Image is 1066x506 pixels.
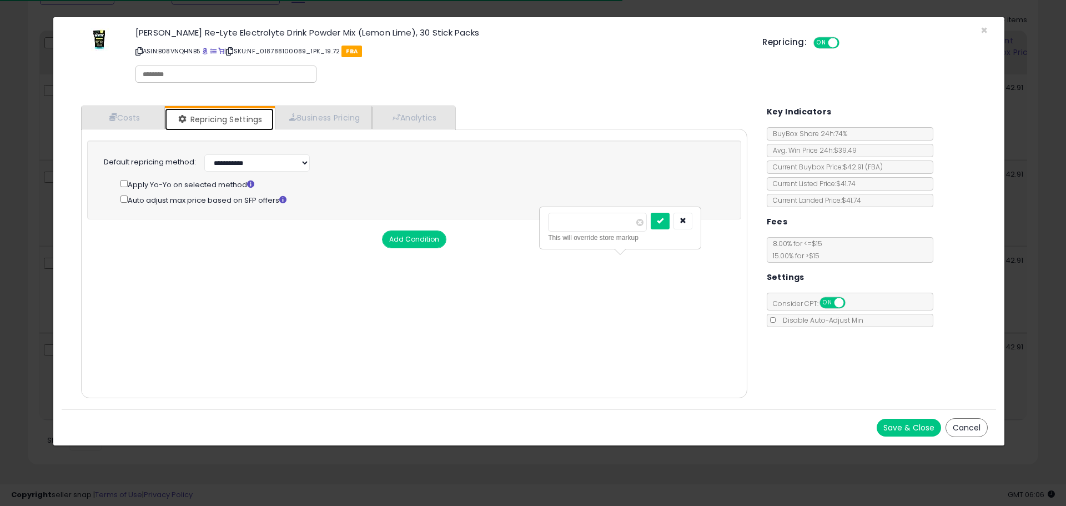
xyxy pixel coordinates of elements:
[82,28,115,51] img: 41frAKfvBVL._SL60_.jpg
[82,106,165,129] a: Costs
[865,162,883,172] span: ( FBA )
[767,146,857,155] span: Avg. Win Price 24h: $39.49
[218,47,224,56] a: Your listing only
[767,215,788,229] h5: Fees
[946,418,988,437] button: Cancel
[275,106,372,129] a: Business Pricing
[877,419,941,437] button: Save & Close
[767,299,860,308] span: Consider CPT:
[120,178,723,191] div: Apply Yo-Yo on selected method
[165,108,274,131] a: Repricing Settings
[548,232,692,243] div: This will override store markup
[382,231,446,248] button: Add Condition
[135,28,746,37] h3: [PERSON_NAME] Re-Lyte Electrolyte Drink Powder Mix (Lemon Lime), 30 Stick Packs
[767,179,856,188] span: Current Listed Price: $41.74
[767,251,819,260] span: 15.00 % for > $15
[814,38,828,48] span: ON
[202,47,208,56] a: BuyBox page
[767,162,883,172] span: Current Buybox Price:
[843,298,861,308] span: OFF
[838,38,856,48] span: OFF
[135,42,746,60] p: ASIN: B08VNQHNB5 | SKU: NF_018788100089_1PK_19.72
[120,193,723,206] div: Auto adjust max price based on SFP offers
[821,298,834,308] span: ON
[980,22,988,38] span: ×
[341,46,362,57] span: FBA
[777,315,863,325] span: Disable Auto-Adjust Min
[767,270,804,284] h5: Settings
[372,106,454,129] a: Analytics
[210,47,217,56] a: All offer listings
[767,129,847,138] span: BuyBox Share 24h: 74%
[767,239,822,260] span: 8.00 % for <= $15
[843,162,883,172] span: $42.91
[762,38,807,47] h5: Repricing:
[104,157,196,168] label: Default repricing method:
[767,105,832,119] h5: Key Indicators
[767,196,861,205] span: Current Landed Price: $41.74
